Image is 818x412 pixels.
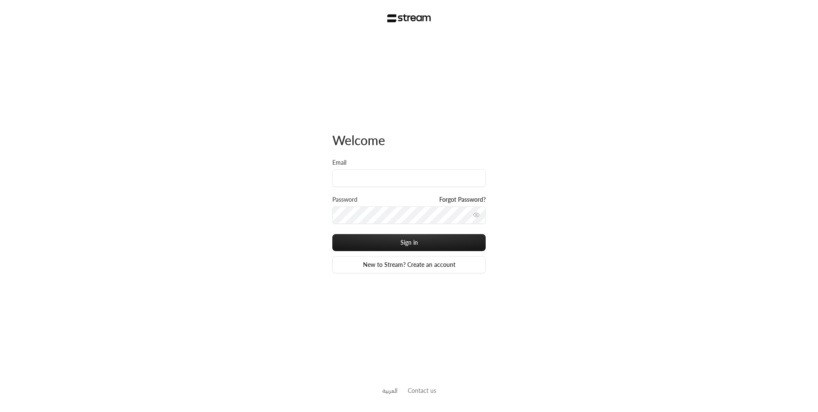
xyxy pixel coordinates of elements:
span: Welcome [332,132,385,148]
img: Stream Logo [387,14,431,23]
label: Password [332,195,357,204]
button: toggle password visibility [469,208,483,222]
button: Sign in [332,234,486,251]
a: Contact us [408,387,436,394]
label: Email [332,158,346,167]
button: Contact us [408,386,436,395]
a: العربية [382,383,397,398]
a: Forgot Password? [439,195,486,204]
a: New to Stream? Create an account [332,256,486,273]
